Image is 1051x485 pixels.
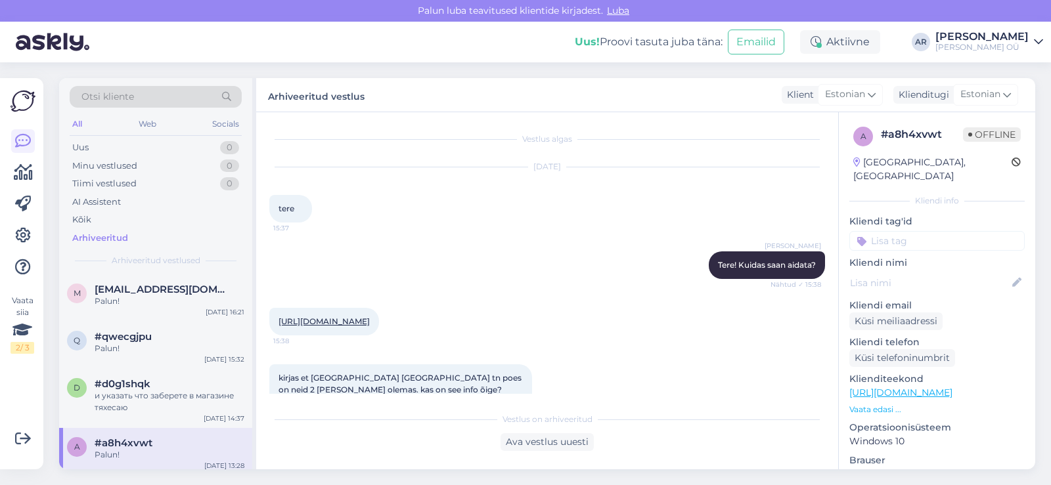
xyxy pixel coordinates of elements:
button: Emailid [728,30,784,54]
div: Uus [72,141,89,154]
span: Luba [603,5,633,16]
div: Vaata siia [11,295,34,354]
div: [DATE] 16:21 [206,307,244,317]
p: Kliendi email [849,299,1025,312]
span: Estonian [960,87,1000,102]
span: [PERSON_NAME] [765,241,821,251]
span: Nähtud ✓ 15:38 [771,280,821,289]
div: Küsi meiliaadressi [849,312,943,330]
div: # a8h4xvwt [881,127,963,142]
label: Arhiveeritud vestlus [268,86,365,104]
b: Uus! [575,35,600,48]
div: [DATE] 14:37 [204,413,244,423]
div: Palun! [95,449,244,461]
p: Chrome [TECHNICAL_ID] [849,467,1025,481]
span: Estonian [825,87,865,102]
div: [PERSON_NAME] [935,32,1029,42]
div: 0 [220,141,239,154]
div: AI Assistent [72,196,121,209]
div: All [70,116,85,133]
div: [DATE] [269,161,825,173]
span: q [74,335,80,345]
div: Tiimi vestlused [72,177,137,190]
div: Klienditugi [893,88,949,102]
p: Operatsioonisüsteem [849,421,1025,434]
p: Klienditeekond [849,372,1025,386]
span: Tere! Kuidas saan aidata? [718,260,816,270]
div: 0 [220,159,239,173]
div: Proovi tasuta juba täna: [575,34,723,50]
div: Palun! [95,295,244,307]
div: [DATE] 13:28 [204,461,244,471]
span: 15:38 [273,336,323,346]
span: #d0g1shqk [95,378,150,390]
span: tere [279,203,294,213]
img: Askly Logo [11,89,35,114]
span: d [74,383,80,392]
div: Kliendi info [849,195,1025,207]
span: Vestlus on arhiveeritud [503,413,593,425]
div: Vestlus algas [269,133,825,145]
span: m [74,288,81,298]
input: Lisa nimi [850,276,1010,290]
a: [URL][DOMAIN_NAME] [849,387,952,398]
span: 15:37 [273,223,323,233]
div: и указать что заберете в магазине тяхесаю [95,390,244,413]
p: Kliendi tag'id [849,215,1025,228]
span: Offline [963,127,1021,142]
div: Minu vestlused [72,159,137,173]
div: Arhiveeritud [72,232,128,245]
p: Brauser [849,453,1025,467]
div: Palun! [95,343,244,354]
div: AR [912,33,930,51]
span: Otsi kliente [81,90,134,104]
span: kirjas et [GEOGRAPHIC_DATA] [GEOGRAPHIC_DATA] tn poes on neid 2 [PERSON_NAME] olemas. kas on see ... [279,373,524,418]
p: Kliendi telefon [849,335,1025,349]
div: 0 [220,177,239,190]
input: Lisa tag [849,231,1025,251]
span: #a8h4xvwt [95,437,152,449]
p: Vaata edasi ... [849,404,1025,415]
span: #qwecgjpu [95,331,152,343]
div: Klient [782,88,814,102]
div: Aktiivne [800,30,880,54]
div: [DATE] 15:32 [204,354,244,364]
p: Kliendi nimi [849,256,1025,270]
a: [PERSON_NAME][PERSON_NAME] OÜ [935,32,1043,53]
div: [GEOGRAPHIC_DATA], [GEOGRAPHIC_DATA] [853,156,1012,183]
span: a [861,131,866,141]
span: a [74,442,80,452]
a: [URL][DOMAIN_NAME] [279,316,370,326]
div: Küsi telefoninumbrit [849,349,955,367]
div: Ava vestlus uuesti [501,433,594,451]
p: Windows 10 [849,434,1025,448]
div: 2 / 3 [11,342,34,354]
div: Kõik [72,213,91,226]
div: Web [136,116,159,133]
div: Socials [210,116,242,133]
div: [PERSON_NAME] OÜ [935,42,1029,53]
span: Arhiveeritud vestlused [112,255,200,266]
span: merlemalvis@gmail.com [95,284,231,295]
